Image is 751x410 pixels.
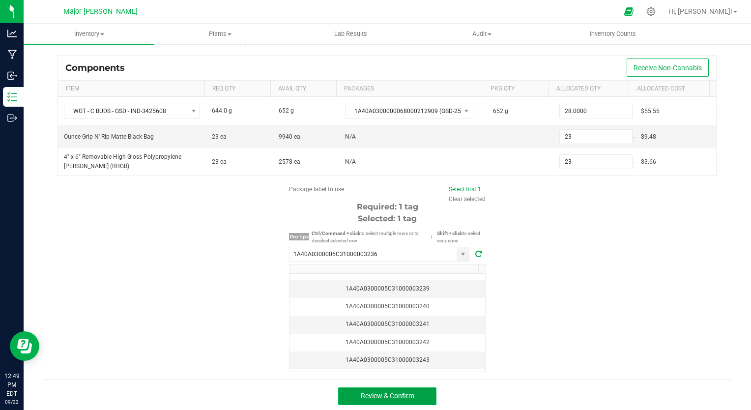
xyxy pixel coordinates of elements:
[338,387,436,405] button: Review & Confirm
[279,133,300,140] span: 9940 ea
[641,133,656,140] span: $9.48
[295,338,479,347] div: 1A40A0300005C31000003242
[64,133,154,140] span: Ounce Grip N' Rip Matte Black Bag
[212,107,232,114] span: 644.0 g
[286,24,416,44] a: Lab Results
[295,284,479,293] div: 1A40A0300005C31000003239
[483,81,549,97] th: Pkg Qty
[361,392,414,400] span: Review & Confirm
[7,71,17,81] inline-svg: Inbound
[472,248,486,260] span: Refresh tags
[548,24,678,44] a: Inventory Counts
[270,81,336,97] th: Avail Qty
[7,113,17,123] inline-svg: Outbound
[321,29,380,38] span: Lab Results
[346,104,461,118] span: 1A40A0300000068000212909 (GSD-250717-M3-A)
[279,158,300,165] span: 2578 ea
[24,29,154,38] span: Inventory
[289,247,457,261] input: Search Tags
[437,231,480,243] span: to select sequence
[618,2,640,21] span: Open Ecommerce Menu
[65,62,132,73] div: Components
[449,196,486,203] a: Clear selected
[289,186,344,193] span: Package label to use
[345,133,356,140] span: N/A
[629,81,709,97] th: Allocated Cost
[4,372,19,398] p: 12:49 PM EDT
[7,92,17,102] inline-svg: Inventory
[58,81,204,97] th: Item
[645,7,657,16] div: Manage settings
[212,158,227,165] span: 23 ea
[7,50,17,59] inline-svg: Manufacturing
[577,29,649,38] span: Inventory Counts
[549,81,629,97] th: Allocated Qty
[416,24,547,44] a: Audit
[24,24,154,44] a: Inventory
[295,302,479,311] div: 1A40A0300005C31000003240
[212,133,227,140] span: 23 ea
[437,231,462,236] strong: Shift + click
[493,108,508,115] span: 652 g
[64,104,187,118] span: WGT - C BUDS - GSD - IND-3425608
[336,81,483,97] th: Packages
[295,320,479,329] div: 1A40A0300005C31000003241
[289,233,309,240] span: Pro tips
[204,81,270,97] th: Req Qty
[668,7,732,15] span: Hi, [PERSON_NAME]!
[155,29,285,38] span: Plants
[627,59,709,77] button: Receive Non-Cannabis
[426,233,437,240] span: |
[7,29,17,38] inline-svg: Analytics
[295,355,479,365] div: 1A40A0300005C31000003243
[154,24,285,44] a: Plants
[4,398,19,406] p: 09/22
[394,38,409,45] span: Add new output
[417,29,547,38] span: Audit
[63,7,138,16] span: Major [PERSON_NAME]
[641,158,656,165] span: $3.66
[312,231,419,243] span: to select multiple rows or to deselect selected row
[641,108,660,115] span: $55.55
[289,213,486,225] div: Selected: 1 tag
[64,153,181,170] span: 4" x 6" Removable High Gloss Polypropylene [PERSON_NAME] (RHGB)
[312,231,360,236] strong: Ctrl/Command + click
[634,64,702,72] span: Receive Non-Cannabis
[449,186,481,193] a: Select first 1
[289,201,486,213] div: Required: 1 tag
[10,331,39,361] iframe: Resource center
[279,107,294,114] span: 652 g
[345,158,356,165] span: N/A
